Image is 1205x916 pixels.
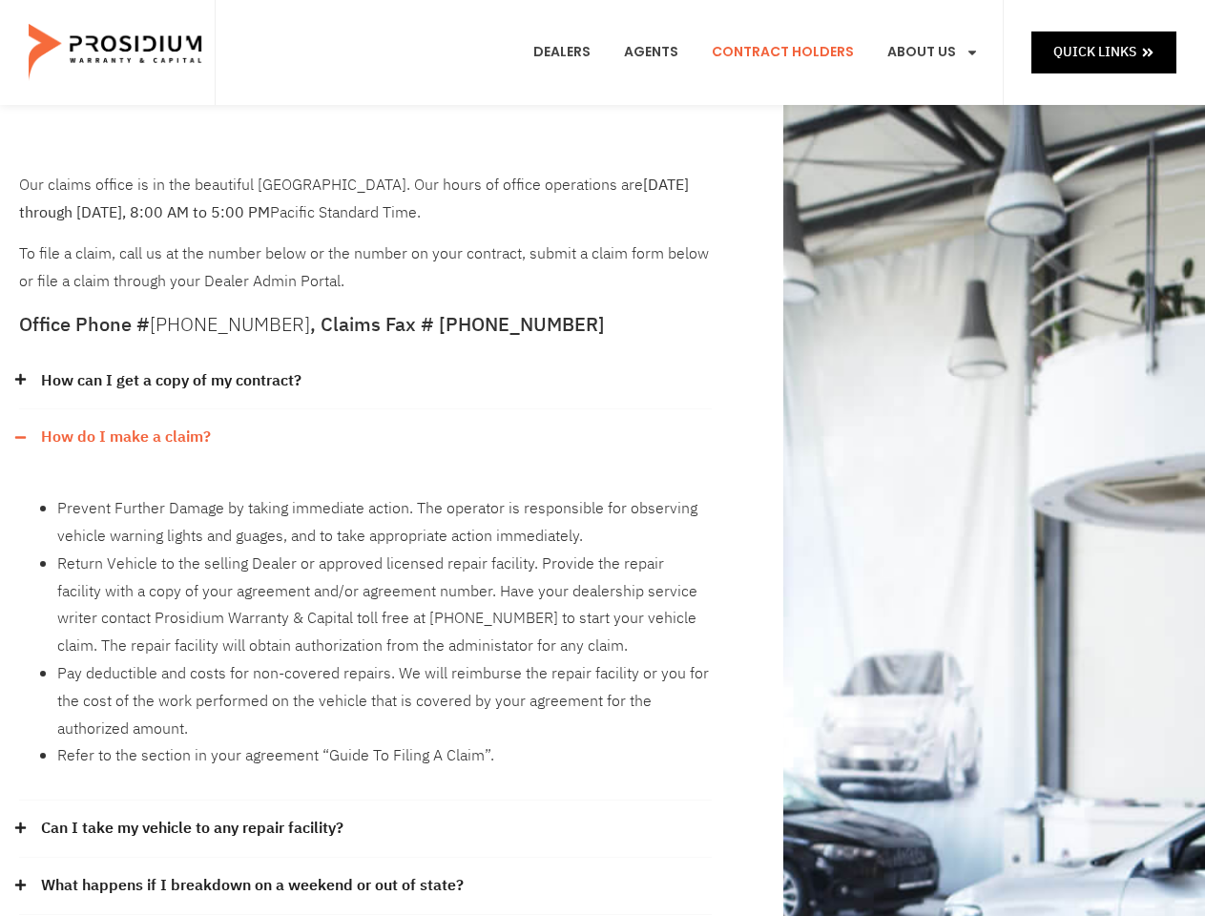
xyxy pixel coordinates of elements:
[41,367,301,395] a: How can I get a copy of my contract?
[19,801,712,858] div: Can I take my vehicle to any repair facility?
[19,172,712,227] p: Our claims office is in the beautiful [GEOGRAPHIC_DATA]. Our hours of office operations are Pacif...
[519,17,605,88] a: Dealers
[1053,40,1136,64] span: Quick Links
[697,17,868,88] a: Contract Holders
[57,660,712,742] li: Pay deductible and costs for non-covered repairs. We will reimburse the repair facility or you fo...
[873,17,993,88] a: About Us
[19,353,712,410] div: How can I get a copy of my contract?
[519,17,993,88] nav: Menu
[150,310,310,339] a: [PHONE_NUMBER]
[57,495,712,551] li: Prevent Further Damage by taking immediate action. The operator is responsible for observing vehi...
[41,815,343,843] a: Can I take my vehicle to any repair facility?
[19,409,712,466] div: How do I make a claim?
[19,174,689,224] b: [DATE] through [DATE], 8:00 AM to 5:00 PM
[41,424,211,451] a: How do I make a claim?
[57,551,712,660] li: Return Vehicle to the selling Dealer or approved licensed repair facility. Provide the repair fac...
[19,466,712,801] div: How do I make a claim?
[19,858,712,915] div: What happens if I breakdown on a weekend or out of state?
[1031,31,1176,73] a: Quick Links
[19,315,712,334] h5: Office Phone # , Claims Fax # [PHONE_NUMBER]
[610,17,693,88] a: Agents
[41,872,464,900] a: What happens if I breakdown on a weekend or out of state?
[57,742,712,770] li: Refer to the section in your agreement “Guide To Filing A Claim”.
[19,172,712,296] div: To file a claim, call us at the number below or the number on your contract, submit a claim form ...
